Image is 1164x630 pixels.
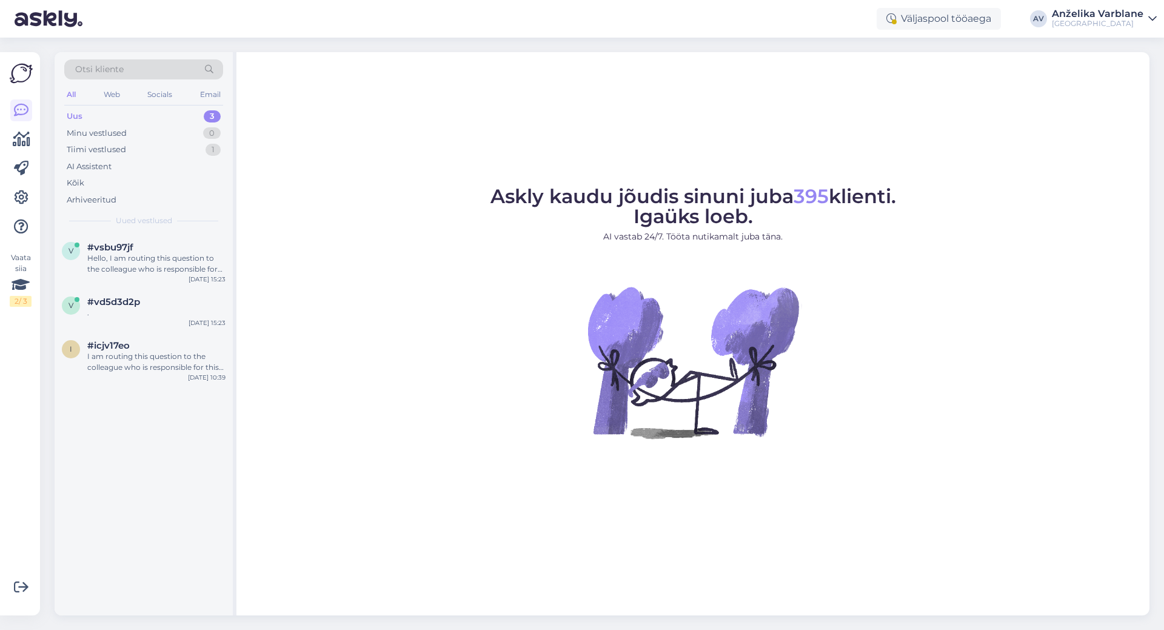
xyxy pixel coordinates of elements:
div: 3 [204,110,221,122]
div: [DATE] 15:23 [189,275,226,284]
div: [DATE] 10:39 [188,373,226,382]
div: Hello, I am routing this question to the colleague who is responsible for this topic. The reply m... [87,253,226,275]
div: Socials [145,87,175,102]
div: All [64,87,78,102]
div: Anželika Varblane [1052,9,1143,19]
div: 1 [206,144,221,156]
div: Vaata siia [10,252,32,307]
span: v [69,246,73,255]
span: i [70,344,72,354]
span: Uued vestlused [116,215,172,226]
span: v [69,301,73,310]
div: Minu vestlused [67,127,127,139]
div: Web [101,87,122,102]
div: Väljaspool tööaega [877,8,1001,30]
div: Uus [67,110,82,122]
div: [GEOGRAPHIC_DATA] [1052,19,1143,28]
div: Arhiveeritud [67,194,116,206]
div: AV [1030,10,1047,27]
p: AI vastab 24/7. Tööta nutikamalt juba täna. [490,230,896,243]
span: 395 [794,184,829,208]
div: I am routing this question to the colleague who is responsible for this topic. The reply might ta... [87,351,226,373]
span: Askly kaudu jõudis sinuni juba klienti. Igaüks loeb. [490,184,896,228]
div: . [87,307,226,318]
img: Askly Logo [10,62,33,85]
span: #icjv17eo [87,340,130,351]
div: AI Assistent [67,161,112,173]
span: Otsi kliente [75,63,124,76]
div: 0 [203,127,221,139]
a: Anželika Varblane[GEOGRAPHIC_DATA] [1052,9,1157,28]
span: #vsbu97jf [87,242,133,253]
div: 2 / 3 [10,296,32,307]
div: Kõik [67,177,84,189]
div: Email [198,87,223,102]
span: #vd5d3d2p [87,297,140,307]
div: Tiimi vestlused [67,144,126,156]
img: No Chat active [584,253,802,471]
div: [DATE] 15:23 [189,318,226,327]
